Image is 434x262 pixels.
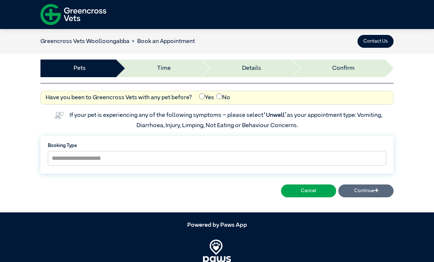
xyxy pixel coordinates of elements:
button: Contact Us [357,35,394,48]
label: Booking Type [48,142,386,149]
img: vet [52,110,66,121]
input: Yes [199,93,205,99]
h5: Powered by Paws App [40,222,394,229]
nav: breadcrumb [40,37,195,46]
input: No [216,93,222,99]
button: Cancel [281,184,336,197]
img: f-logo [40,2,106,27]
label: No [216,93,230,102]
a: Pets [74,64,86,73]
label: If your pet is experiencing any of the following symptoms – please select as your appointment typ... [70,112,383,129]
span: “Unwell” [263,112,287,118]
label: Have you been to Greencross Vets with any pet before? [46,93,192,102]
li: Book an Appointment [129,37,195,46]
label: Yes [199,93,214,102]
a: Greencross Vets Woolloongabba [40,39,129,44]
